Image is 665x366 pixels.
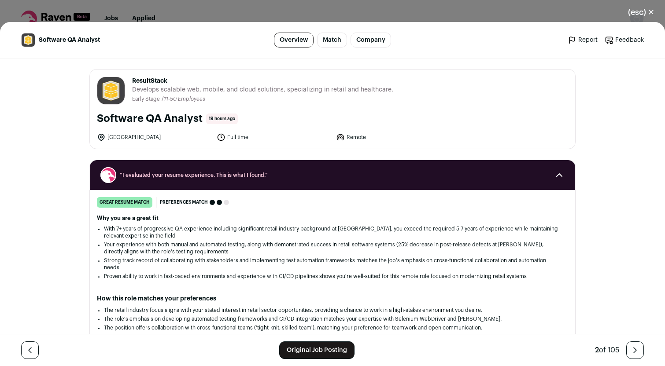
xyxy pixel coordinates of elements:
[97,294,568,303] h2: How this role matches your preferences
[97,133,211,142] li: [GEOGRAPHIC_DATA]
[162,96,205,102] li: /
[279,341,355,359] a: Original Job Posting
[22,33,35,47] img: b38befe0db438ee87f311db83d7287b1c065cb7403053d43feac38bbf12aba10.jpg
[160,198,208,207] span: Preferences match
[206,113,238,124] span: 19 hours ago
[164,96,205,102] span: 11-50 Employees
[132,77,393,85] span: ResultStack
[104,225,561,239] li: With 7+ years of progressive QA experience including significant retail industry background at [G...
[97,197,152,208] div: great resume match
[97,77,125,104] img: b38befe0db438ee87f311db83d7287b1c065cb7403053d43feac38bbf12aba10.jpg
[104,307,561,314] li: The retail industry focus aligns with your stated interest in retail sector opportunities, provid...
[217,133,331,142] li: Full time
[97,215,568,222] h2: Why you are a great fit
[104,324,561,331] li: The position offers collaboration with cross-functional teams ('tight-knit, skilled team'), match...
[351,33,391,48] a: Company
[317,33,347,48] a: Match
[120,172,545,179] span: “I evaluated your resume experience. This is what I found.”
[274,33,314,48] a: Overview
[104,241,561,255] li: Your experience with both manual and automated testing, along with demonstrated success in retail...
[595,347,599,354] span: 2
[97,112,203,126] h1: Software QA Analyst
[595,345,619,355] div: of 105
[104,273,561,280] li: Proven ability to work in fast-paced environments and experience with CI/CD pipelines shows you'r...
[605,36,644,44] a: Feedback
[617,3,665,22] button: Close modal
[39,36,100,44] span: Software QA Analyst
[336,133,451,142] li: Remote
[132,85,393,94] span: Develops scalable web, mobile, and cloud solutions, specializing in retail and healthcare.
[132,96,162,102] li: Early Stage
[104,315,561,322] li: The role's emphasis on developing automated testing frameworks and CI/CD integration matches your...
[104,333,561,340] li: While innovation is mentioned through 'modernizing retail systems', the consulting nature of the ...
[568,36,598,44] a: Report
[104,257,561,271] li: Strong track record of collaborating with stakeholders and implementing test automation framework...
